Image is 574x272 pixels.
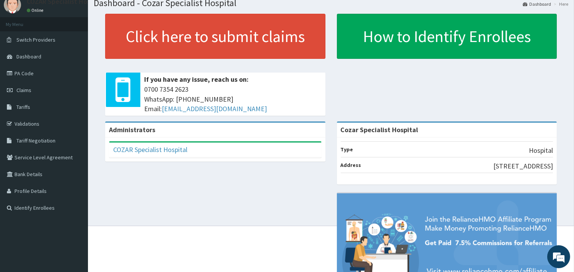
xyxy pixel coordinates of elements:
a: COZAR Specialist Hospital [113,145,187,154]
span: We're online! [44,85,106,162]
span: 0700 7354 2623 WhatsApp: [PHONE_NUMBER] Email: [144,84,322,114]
div: Chat with us now [40,43,128,53]
b: Type [341,146,353,153]
img: d_794563401_company_1708531726252_794563401 [14,38,31,57]
p: [STREET_ADDRESS] [493,161,553,171]
a: Online [27,8,45,13]
p: Hospital [529,146,553,155]
a: How to Identify Enrollees [337,14,557,59]
span: Claims [16,87,31,94]
span: Dashboard [16,53,41,60]
b: If you have any issue, reach us on: [144,75,249,84]
li: Here [552,1,568,7]
span: Tariff Negotiation [16,137,55,144]
a: Dashboard [523,1,551,7]
b: Address [341,162,361,168]
strong: Cozar Specialist Hospital [341,125,418,134]
span: Switch Providers [16,36,55,43]
b: Administrators [109,125,155,134]
a: Click here to submit claims [105,14,325,59]
textarea: Type your message and hit 'Enter' [4,186,146,213]
span: Tariffs [16,104,30,110]
div: Minimize live chat window [125,4,144,22]
a: [EMAIL_ADDRESS][DOMAIN_NAME] [162,104,267,113]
